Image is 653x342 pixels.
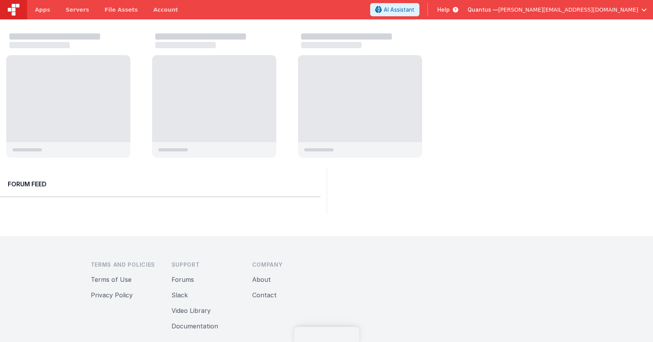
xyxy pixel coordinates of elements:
span: [PERSON_NAME][EMAIL_ADDRESS][DOMAIN_NAME] [498,6,638,14]
button: Contact [252,290,277,300]
span: Servers [66,6,89,14]
button: Video Library [171,306,211,315]
a: Privacy Policy [91,291,133,299]
span: Apps [35,6,50,14]
button: Slack [171,290,188,300]
a: Terms of Use [91,276,132,283]
span: AI Assistant [384,6,414,14]
h3: Company [252,261,320,269]
h3: Terms and Policies [91,261,159,269]
button: AI Assistant [370,3,419,16]
a: Slack [171,291,188,299]
h2: Forum Feed [8,179,313,189]
button: Documentation [171,321,218,331]
span: File Assets [105,6,138,14]
button: Forums [171,275,194,284]
span: Help [437,6,450,14]
button: About [252,275,271,284]
a: About [252,276,271,283]
button: Quantus — [PERSON_NAME][EMAIL_ADDRESS][DOMAIN_NAME] [468,6,647,14]
h3: Support [171,261,240,269]
span: Quantus — [468,6,498,14]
